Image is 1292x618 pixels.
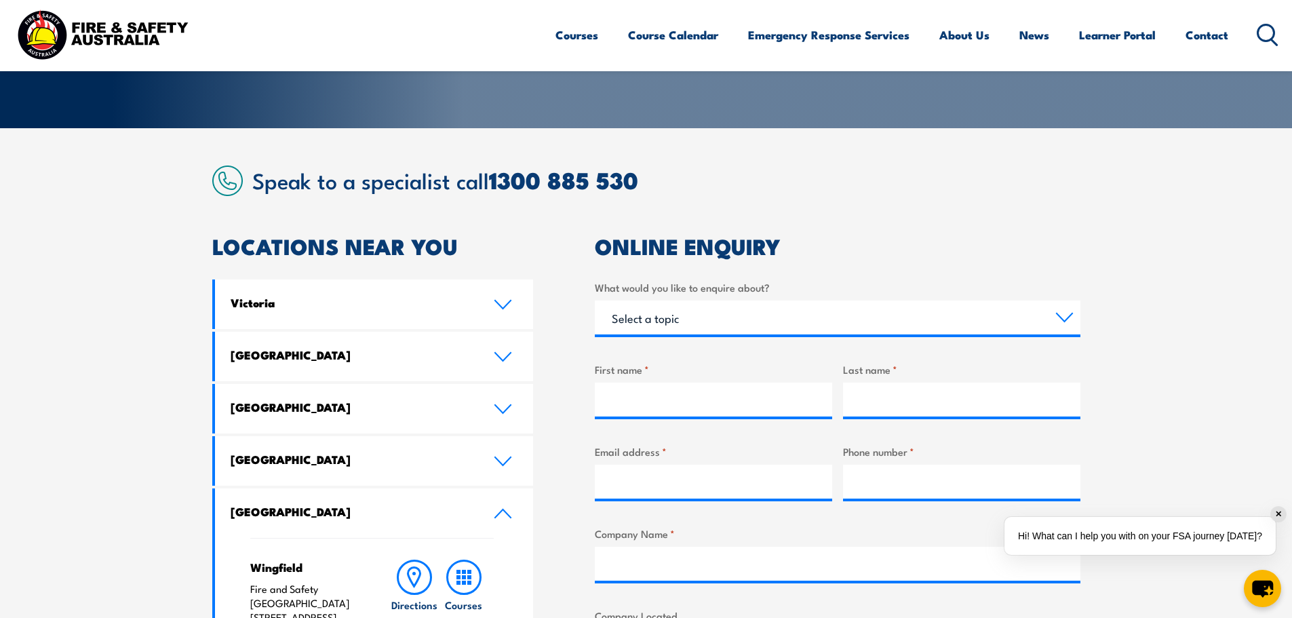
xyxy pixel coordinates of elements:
a: About Us [939,17,990,53]
label: Email address [595,444,832,459]
h4: [GEOGRAPHIC_DATA] [231,400,473,414]
a: Course Calendar [628,17,718,53]
a: Victoria [215,279,534,329]
a: News [1019,17,1049,53]
a: Contact [1186,17,1228,53]
a: [GEOGRAPHIC_DATA] [215,488,534,538]
a: Courses [555,17,598,53]
label: Phone number [843,444,1080,459]
label: Last name [843,362,1080,377]
h4: Victoria [231,295,473,310]
h6: Courses [445,598,482,612]
h4: [GEOGRAPHIC_DATA] [231,347,473,362]
h2: Speak to a specialist call [252,168,1080,192]
a: Emergency Response Services [748,17,909,53]
h2: LOCATIONS NEAR YOU [212,236,534,255]
label: First name [595,362,832,377]
div: ✕ [1271,507,1286,522]
h6: Directions [391,598,437,612]
button: chat-button [1244,570,1281,607]
a: Learner Portal [1079,17,1156,53]
label: What would you like to enquire about? [595,279,1080,295]
h4: [GEOGRAPHIC_DATA] [231,504,473,519]
div: Hi! What can I help you with on your FSA journey [DATE]? [1004,517,1276,555]
h4: [GEOGRAPHIC_DATA] [231,452,473,467]
a: [GEOGRAPHIC_DATA] [215,384,534,433]
h4: Wingfield [250,560,364,575]
a: [GEOGRAPHIC_DATA] [215,436,534,486]
label: Company Name [595,526,1080,541]
a: 1300 885 530 [489,161,638,197]
a: [GEOGRAPHIC_DATA] [215,332,534,381]
h2: ONLINE ENQUIRY [595,236,1080,255]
